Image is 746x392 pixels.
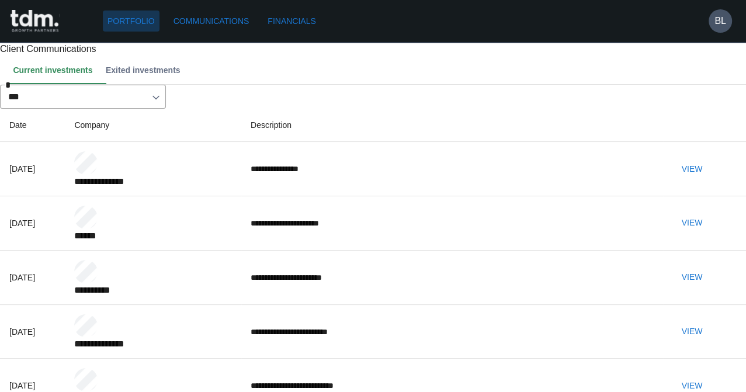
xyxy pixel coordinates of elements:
[9,56,102,84] button: Current investments
[65,109,241,142] th: Company
[102,56,190,84] button: Exited investments
[241,109,664,142] th: Description
[673,266,710,288] button: View
[169,11,254,32] a: Communications
[673,158,710,180] button: View
[103,11,159,32] a: Portfolio
[714,14,726,28] h6: BL
[673,321,710,342] button: View
[263,11,320,32] a: Financials
[673,212,710,234] button: View
[9,56,746,84] div: Client notes tab
[709,9,732,33] button: BL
